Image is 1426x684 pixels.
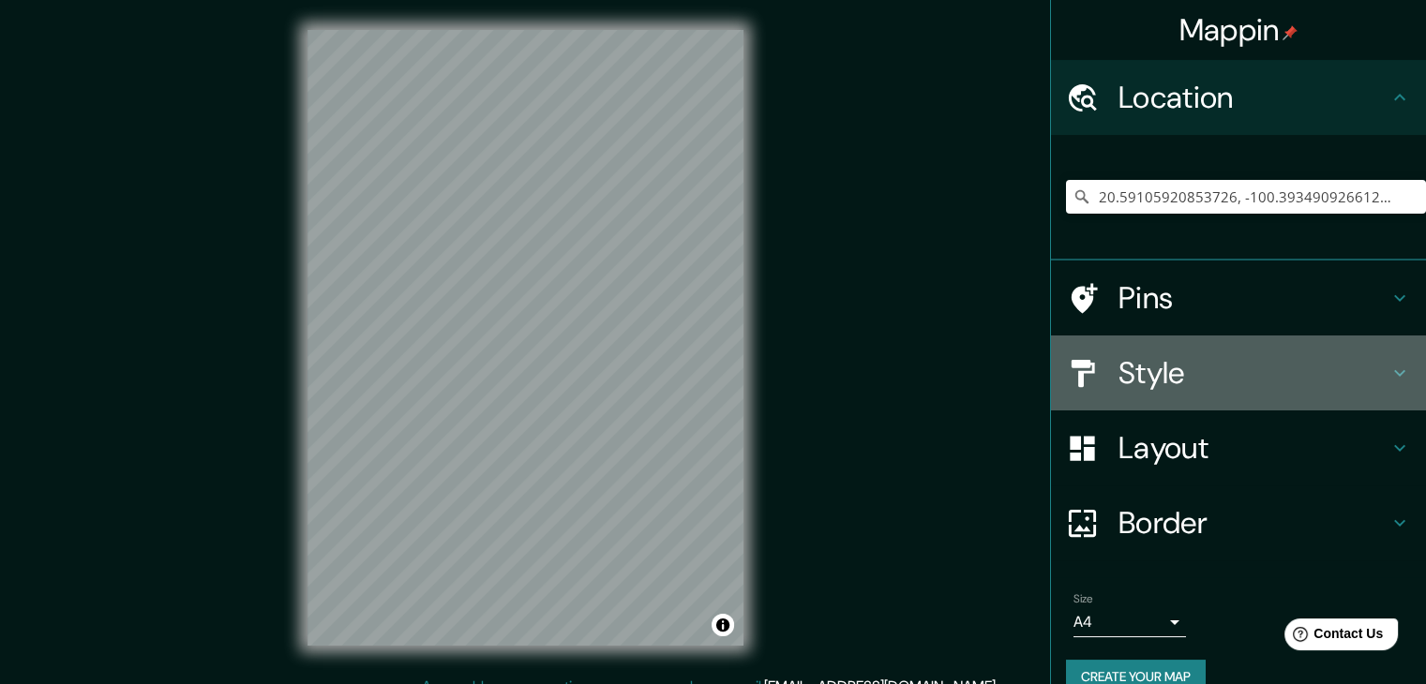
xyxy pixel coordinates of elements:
h4: Style [1118,354,1388,392]
h4: Pins [1118,279,1388,317]
div: Pins [1051,260,1426,335]
h4: Border [1118,504,1388,542]
div: Location [1051,60,1426,135]
h4: Location [1118,79,1388,116]
canvas: Map [308,30,743,646]
input: Pick your city or area [1066,180,1426,214]
img: pin-icon.png [1283,25,1298,40]
div: A4 [1073,607,1186,637]
iframe: Help widget launcher [1259,611,1405,663]
div: Layout [1051,410,1426,485]
button: Toggle attribution [712,614,734,636]
h4: Mappin [1179,11,1298,49]
div: Border [1051,485,1426,560]
div: Style [1051,335,1426,410]
h4: Layout [1118,429,1388,467]
label: Size [1073,591,1093,607]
